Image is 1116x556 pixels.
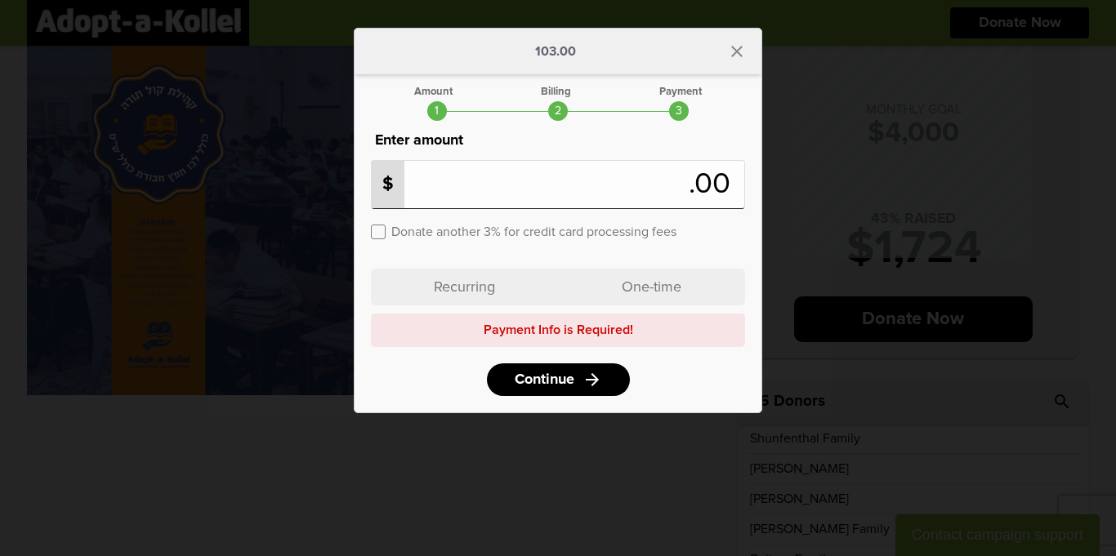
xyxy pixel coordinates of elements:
p: Recurring [371,269,558,305]
i: arrow_forward [583,370,602,389]
p: $ [372,161,404,208]
div: 1 [427,101,447,121]
a: Continuearrow_forward [487,363,630,396]
p: Payment Info is Required! [371,314,745,347]
span: .00 [689,170,739,199]
div: Payment [659,87,702,97]
div: 3 [669,101,689,121]
p: One-time [558,269,745,305]
p: Enter amount [371,129,745,152]
div: Billing [541,87,571,97]
i: close [727,42,747,61]
p: 103.00 [535,45,576,58]
label: Donate another 3% for credit card processing fees [391,223,676,238]
span: Continue [515,372,574,387]
div: 2 [548,101,568,121]
div: Amount [414,87,453,97]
